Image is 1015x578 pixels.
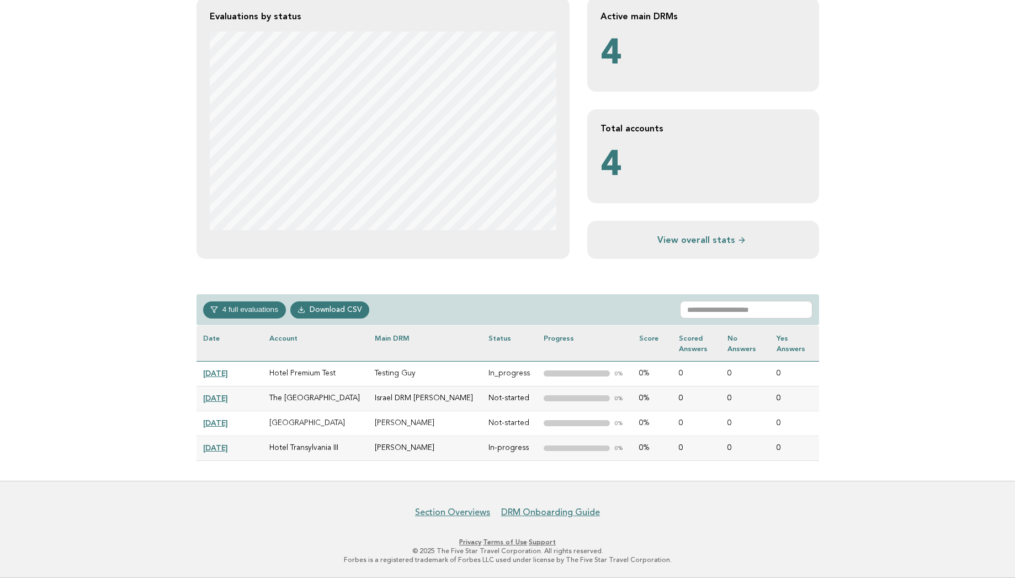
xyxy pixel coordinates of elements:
[203,369,228,378] a: [DATE]
[672,436,721,461] td: 0
[170,555,846,564] p: Forbes is a registered trademark of Forbes LLC used under license by The Five Star Travel Corpora...
[290,301,370,318] a: Download CSV
[770,436,819,461] td: 0
[721,411,770,436] td: 0
[482,361,538,386] td: In_progress
[263,411,368,436] td: [GEOGRAPHIC_DATA]
[170,547,846,555] p: © 2025 The Five Star Travel Corporation. All rights reserved.
[721,386,770,411] td: 0
[415,507,490,518] a: Section Overviews
[614,371,624,377] em: 0%
[721,436,770,461] td: 0
[368,436,482,461] td: [PERSON_NAME]
[368,386,482,411] td: Israel DRM [PERSON_NAME]
[770,386,819,411] td: 0
[368,361,482,386] td: Testing Guy
[721,361,770,386] td: 0
[770,361,819,386] td: 0
[614,421,624,427] em: 0%
[614,446,624,452] em: 0%
[263,361,368,386] td: Hotel Premium Test
[601,31,806,78] p: 4
[263,326,368,361] th: Account
[203,418,228,427] a: [DATE]
[601,143,806,190] p: 4
[601,123,806,134] h2: Total accounts
[672,386,721,411] td: 0
[633,411,672,436] td: 0%
[263,436,368,461] td: Hotel Transylvania III
[633,326,672,361] th: Score
[170,538,846,547] p: · ·
[633,361,672,386] td: 0%
[672,326,721,361] th: Scored Answers
[633,386,672,411] td: 0%
[770,326,819,361] th: Yes Answers
[368,411,482,436] td: [PERSON_NAME]
[614,396,624,402] em: 0%
[721,326,770,361] th: No Answers
[482,386,538,411] td: Not-started
[529,538,556,546] a: Support
[263,386,368,411] td: The [GEOGRAPHIC_DATA]
[482,411,538,436] td: Not-started
[482,326,538,361] th: Status
[672,361,721,386] td: 0
[459,538,481,546] a: Privacy
[501,507,600,518] a: DRM Onboarding Guide
[483,538,527,546] a: Terms of Use
[203,443,228,452] a: [DATE]
[633,436,672,461] td: 0%
[601,10,806,22] h2: Active main DRMs
[203,301,286,318] button: 4 full evaluations
[196,326,263,361] th: Date
[203,394,228,402] a: [DATE]
[482,436,538,461] td: In-progress
[770,411,819,436] td: 0
[210,10,556,22] h2: Evaluations by status
[368,326,482,361] th: Main DRM
[672,411,721,436] td: 0
[537,326,633,361] th: Progress
[601,234,806,246] a: View overall stats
